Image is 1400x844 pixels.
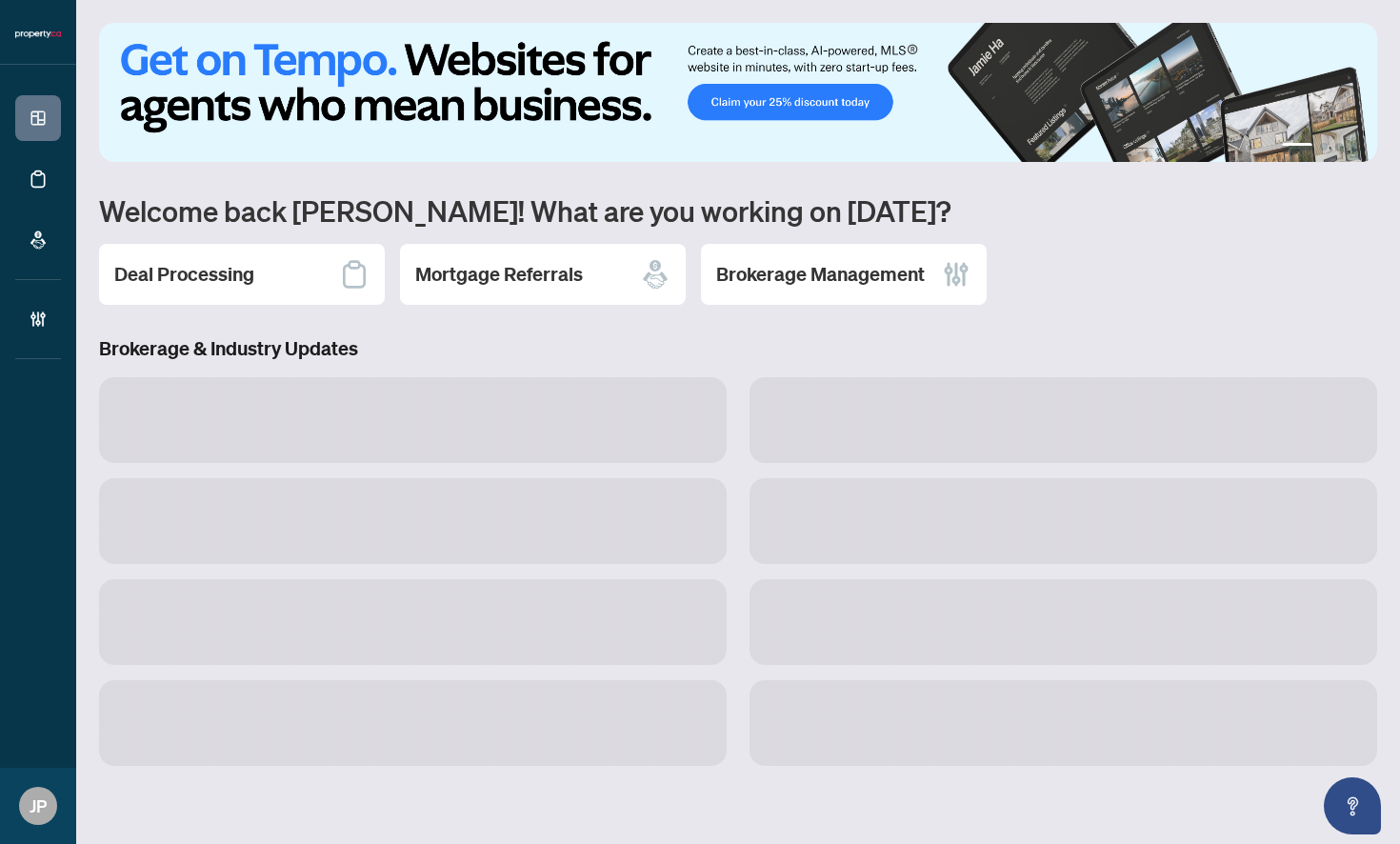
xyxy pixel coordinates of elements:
[1324,777,1381,834] button: Open asap
[30,793,47,819] span: JP
[99,335,1377,362] h3: Brokerage & Industry Updates
[15,29,61,40] img: logo
[1335,143,1343,151] button: 3
[1320,143,1328,151] button: 2
[1350,143,1358,151] button: 4
[415,261,583,288] h2: Mortgage Referrals
[99,192,1377,229] h1: Welcome back [PERSON_NAME]! What are you working on [DATE]?
[716,261,925,288] h2: Brokerage Management
[114,261,254,288] h2: Deal Processing
[99,23,1377,162] img: Slide 0
[1282,143,1312,151] button: 1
